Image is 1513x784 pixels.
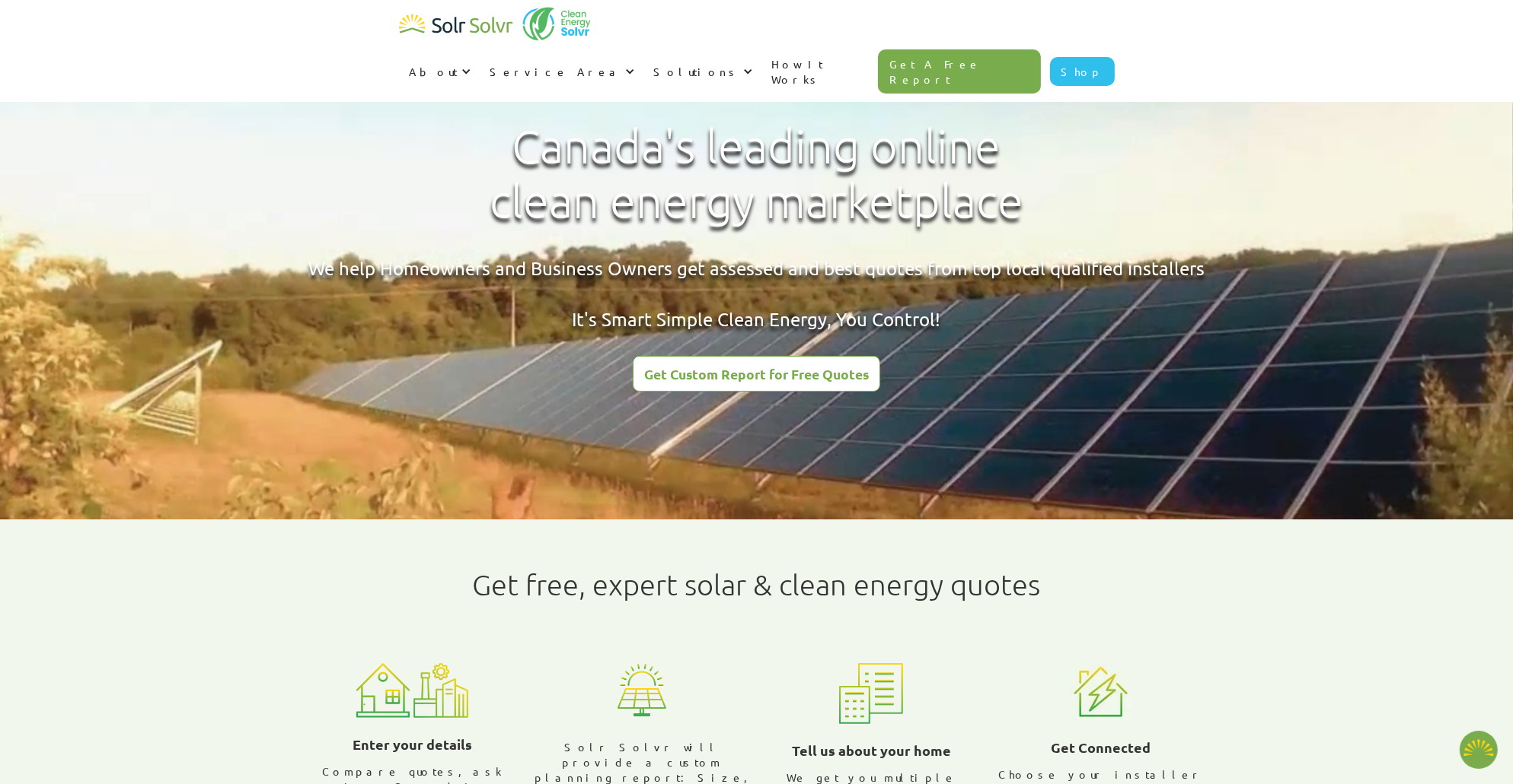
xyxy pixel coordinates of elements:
div: Service Area [480,49,643,94]
div: Solutions [654,64,740,79]
a: Get A Free Report [878,49,1041,94]
h1: Canada's leading online clean energy marketplace [477,119,1036,229]
div: Solutions [643,49,761,94]
h3: Get Connected [1051,736,1151,759]
h1: Get free, expert solar & clean energy quotes [473,568,1041,601]
a: Get Custom Report for Free Quotes [633,356,880,392]
div: About [410,64,458,79]
button: Open chatbot widget [1460,731,1498,769]
img: 1702586718.png [1460,731,1498,769]
h3: Tell us about your home [792,739,951,762]
div: Get Custom Report for Free Quotes [644,367,869,381]
a: How It Works [761,41,879,102]
div: Service Area [490,64,622,79]
a: Shop [1050,57,1115,86]
div: About [399,49,480,94]
h3: Enter your details [353,733,472,756]
div: We help Homeowners and Business Owners get assessed and best quotes from top local qualified inst... [308,256,1205,332]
